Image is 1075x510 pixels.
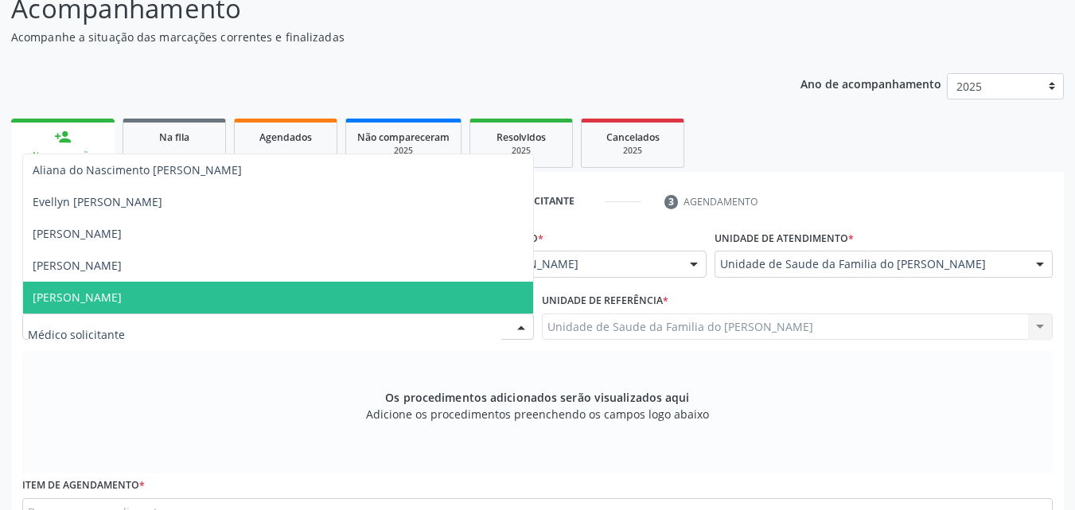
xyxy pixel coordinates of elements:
p: Ano de acompanhamento [800,73,941,93]
span: Não compareceram [357,130,450,144]
span: Aliana do Nascimento [PERSON_NAME] [33,162,242,177]
label: Unidade de atendimento [715,226,854,251]
span: Unidade de Saude da Familia do [PERSON_NAME] [720,256,1020,272]
span: [PERSON_NAME] [489,256,674,272]
div: Nova marcação [22,150,103,162]
span: Agendados [259,130,312,144]
span: Resolvidos [497,130,546,144]
label: Unidade de referência [542,289,668,313]
span: Os procedimentos adicionados serão visualizados aqui [385,389,689,406]
span: Na fila [159,130,189,144]
div: person_add [54,128,72,146]
span: Adicione os procedimentos preenchendo os campos logo abaixo [366,406,709,422]
span: [PERSON_NAME] [33,290,122,305]
span: [PERSON_NAME] [33,226,122,241]
p: Acompanhe a situação das marcações correntes e finalizadas [11,29,748,45]
input: Médico solicitante [28,319,501,351]
span: Evellyn [PERSON_NAME] [33,194,162,209]
div: 2025 [481,145,561,157]
label: Item de agendamento [22,473,145,498]
div: 2025 [357,145,450,157]
div: 2025 [593,145,672,157]
span: [PERSON_NAME] [33,258,122,273]
span: Cancelados [606,130,660,144]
